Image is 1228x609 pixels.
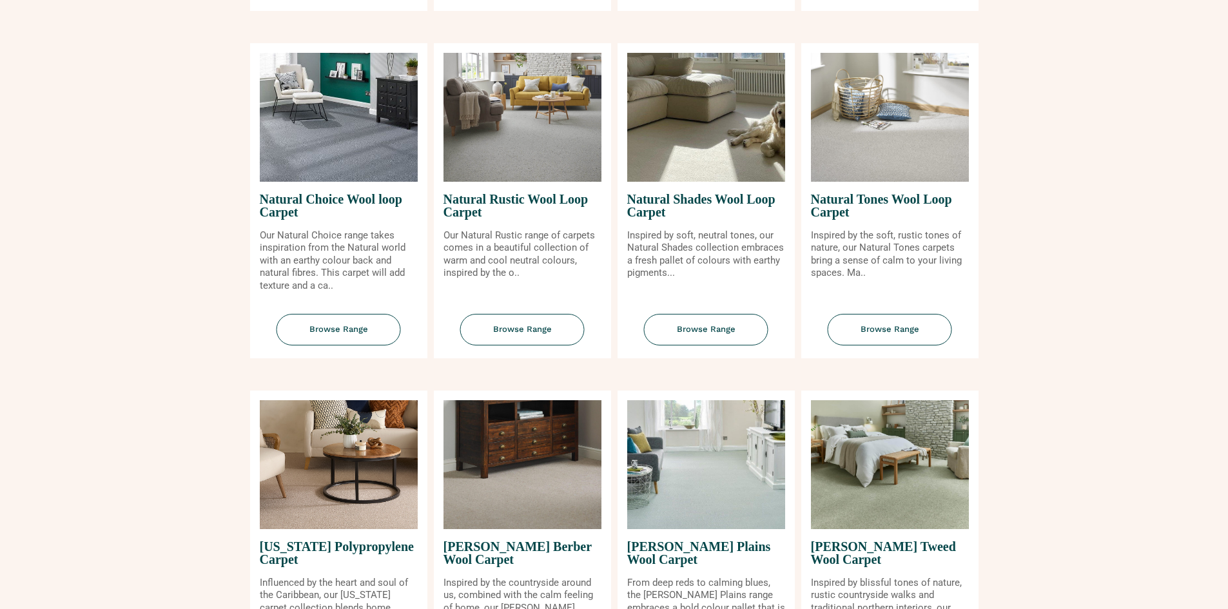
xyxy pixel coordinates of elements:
[260,229,418,293] p: Our Natural Choice range takes inspiration from the Natural world with an earthy colour back and ...
[627,229,785,280] p: Inspired by soft, neutral tones, our Natural Shades collection embraces a fresh pallet of colours...
[811,400,969,529] img: Tomkinson Tweed Wool Carpet
[627,182,785,229] span: Natural Shades Wool Loop Carpet
[260,182,418,229] span: Natural Choice Wool loop Carpet
[811,529,969,577] span: [PERSON_NAME] Tweed Wool Carpet
[250,314,427,358] a: Browse Range
[443,229,601,280] p: Our Natural Rustic range of carpets comes in a beautiful collection of warm and cool neutral colo...
[627,529,785,577] span: [PERSON_NAME] Plains Wool Carpet
[260,529,418,577] span: [US_STATE] Polypropylene Carpet
[811,53,969,182] img: Natural Tones Wool Loop Carpet
[434,314,611,358] a: Browse Range
[443,529,601,577] span: [PERSON_NAME] Berber Wool Carpet
[277,314,401,345] span: Browse Range
[627,53,785,182] img: Natural Shades Wool Loop Carpet
[811,182,969,229] span: Natural Tones Wool Loop Carpet
[828,314,952,345] span: Browse Range
[260,400,418,529] img: Puerto Rico Polypropylene Carpet
[460,314,585,345] span: Browse Range
[801,314,979,358] a: Browse Range
[811,229,969,280] p: Inspired by the soft, rustic tones of nature, our Natural Tones carpets bring a sense of calm to ...
[443,53,601,182] img: Natural Rustic Wool Loop Carpet
[443,182,601,229] span: Natural Rustic Wool Loop Carpet
[618,314,795,358] a: Browse Range
[443,400,601,529] img: Tomkinson Berber Wool Carpet
[644,314,768,345] span: Browse Range
[260,53,418,182] img: Natural Choice Wool loop Carpet
[627,400,785,529] img: Tomkinson Plains Wool Carpet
